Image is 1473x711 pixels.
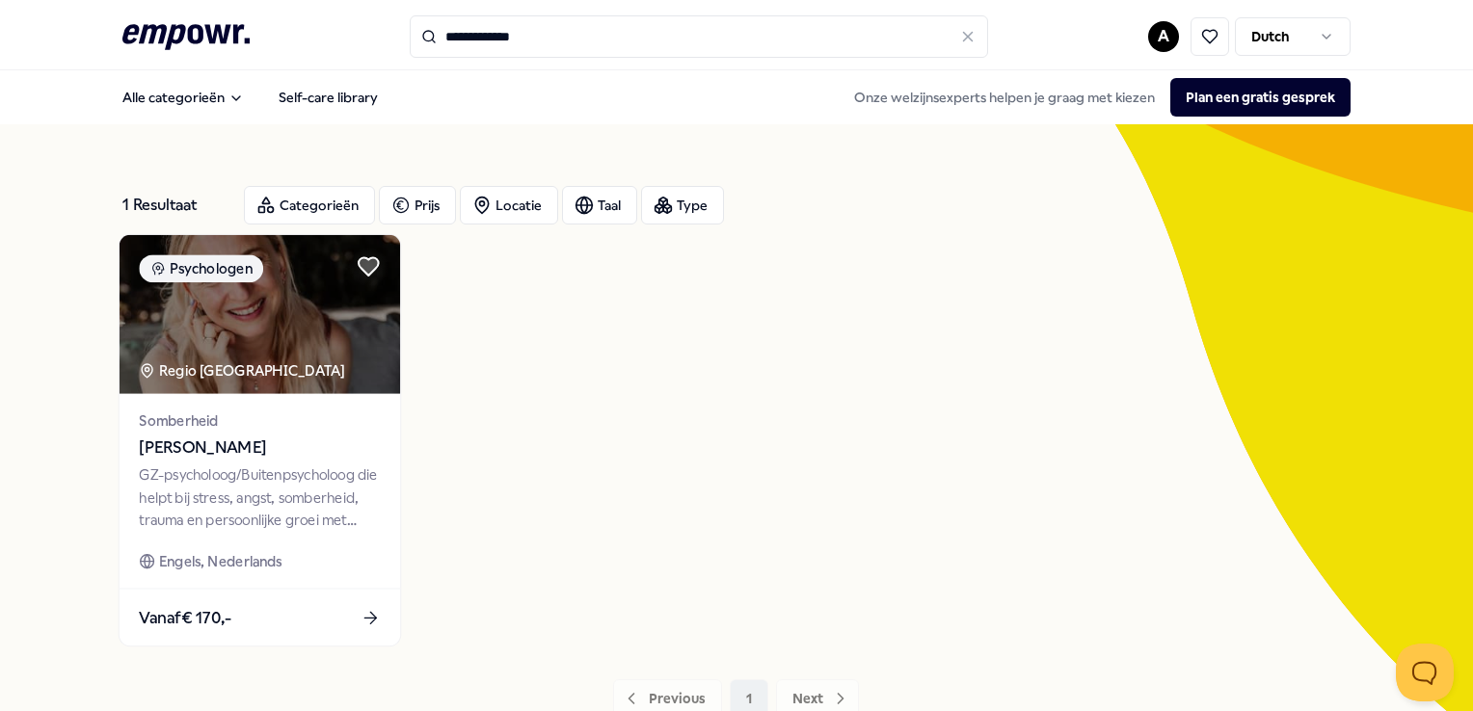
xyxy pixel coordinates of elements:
[460,186,558,224] button: Locatie
[839,78,1351,117] div: Onze welzijnsexperts helpen je graag met kiezen
[140,359,349,382] div: Regio [GEOGRAPHIC_DATA]
[120,235,400,394] img: package image
[140,605,232,630] span: Vanaf € 170,-
[107,78,393,117] nav: Main
[107,78,259,117] button: Alle categorieën
[1396,644,1454,701] iframe: Help Scout Beacon - Open
[562,186,637,224] button: Taal
[1170,78,1351,117] button: Plan een gratis gesprek
[410,15,988,58] input: Search for products, categories or subcategories
[641,186,724,224] button: Type
[140,464,381,531] div: GZ-psycholoog/Buitenpsycholoog die helpt bij stress, angst, somberheid, trauma en persoonlijke gr...
[263,78,393,117] a: Self-care library
[122,186,228,224] div: 1 Resultaat
[119,234,402,647] a: package imagePsychologenRegio [GEOGRAPHIC_DATA] Somberheid[PERSON_NAME]GZ-psycholoog/Buitenpsycho...
[379,186,456,224] button: Prijs
[140,254,264,282] div: Psychologen
[140,409,381,432] span: Somberheid
[244,186,375,224] button: Categorieën
[1148,21,1179,52] button: A
[159,550,282,572] span: Engels, Nederlands
[140,435,381,461] span: [PERSON_NAME]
